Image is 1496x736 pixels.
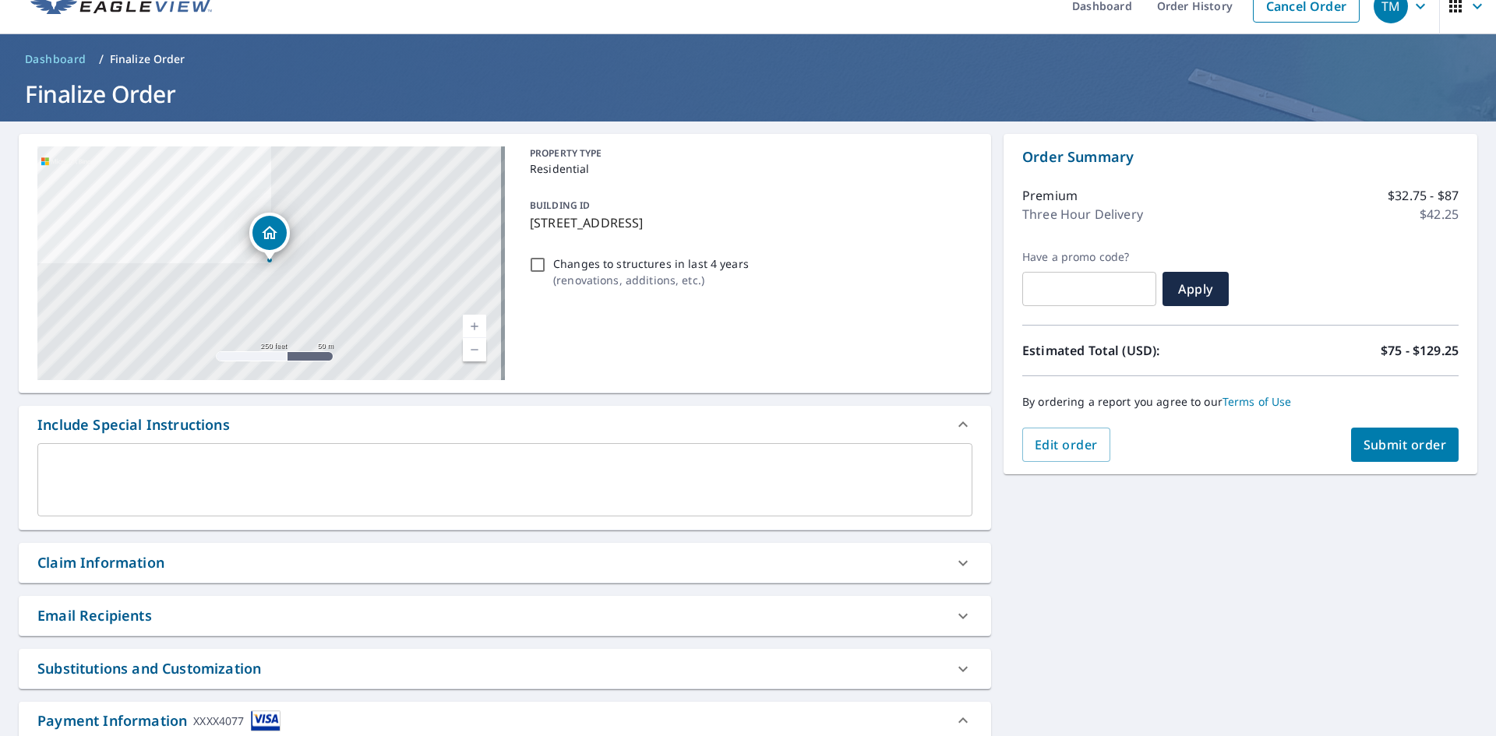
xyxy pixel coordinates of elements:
a: Current Level 17, Zoom In [463,315,486,338]
p: $75 - $129.25 [1381,341,1459,360]
p: BUILDING ID [530,199,590,212]
div: Payment Information [37,710,280,731]
span: Dashboard [25,51,86,67]
span: Edit order [1035,436,1098,453]
div: Substitutions and Customization [37,658,261,679]
button: Apply [1163,272,1229,306]
p: Changes to structures in last 4 years [553,255,749,272]
p: $32.75 - $87 [1388,186,1459,205]
p: $42.25 [1420,205,1459,224]
p: ( renovations, additions, etc. ) [553,272,749,288]
div: Dropped pin, building 1, Residential property, 573 Cornrow Ct Combined Locks, WI 54113 [249,213,290,261]
div: Email Recipients [19,596,991,636]
p: Residential [530,160,966,177]
img: cardImage [251,710,280,731]
nav: breadcrumb [19,47,1477,72]
p: PROPERTY TYPE [530,146,966,160]
div: Claim Information [37,552,164,573]
button: Submit order [1351,428,1459,462]
div: Include Special Instructions [19,406,991,443]
div: Email Recipients [37,605,152,626]
span: Submit order [1364,436,1447,453]
p: Order Summary [1022,146,1459,167]
label: Have a promo code? [1022,250,1156,264]
span: Apply [1175,280,1216,298]
p: [STREET_ADDRESS] [530,213,966,232]
p: Estimated Total (USD): [1022,341,1240,360]
p: Finalize Order [110,51,185,67]
p: Three Hour Delivery [1022,205,1143,224]
a: Terms of Use [1223,394,1292,409]
div: XXXX4077 [193,710,244,731]
h1: Finalize Order [19,78,1477,110]
button: Edit order [1022,428,1110,462]
a: Dashboard [19,47,93,72]
li: / [99,50,104,69]
p: By ordering a report you agree to our [1022,395,1459,409]
a: Current Level 17, Zoom Out [463,338,486,361]
div: Include Special Instructions [37,414,230,435]
div: Claim Information [19,543,991,583]
p: Premium [1022,186,1078,205]
div: Substitutions and Customization [19,649,991,688]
